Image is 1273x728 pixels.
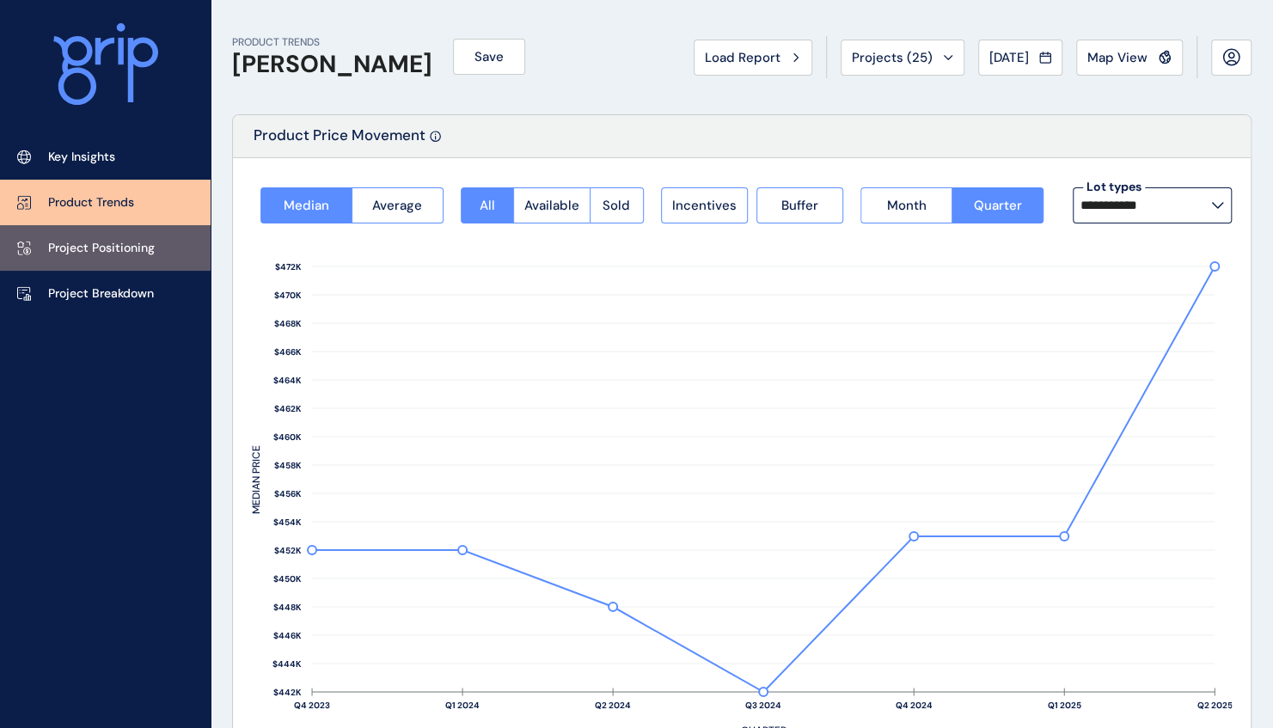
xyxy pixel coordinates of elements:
[1083,179,1145,196] label: Lot types
[274,460,302,471] text: $458K
[590,187,643,223] button: Sold
[254,125,425,157] p: Product Price Movement
[274,346,302,358] text: $466K
[48,149,115,166] p: Key Insights
[274,290,302,301] text: $470K
[453,39,525,75] button: Save
[48,240,155,257] p: Project Positioning
[705,49,780,66] span: Load Report
[461,187,513,223] button: All
[989,49,1029,66] span: [DATE]
[232,35,432,50] p: PRODUCT TRENDS
[841,40,964,76] button: Projects (25)
[745,700,781,711] text: Q3 2024
[595,700,631,711] text: Q2 2024
[978,40,1062,76] button: [DATE]
[661,187,748,223] button: Incentives
[480,197,495,214] span: All
[694,40,812,76] button: Load Report
[274,545,302,556] text: $452K
[445,700,480,711] text: Q1 2024
[284,197,329,214] span: Median
[274,318,302,329] text: $468K
[272,658,302,670] text: $444K
[273,687,302,698] text: $442K
[474,48,504,65] span: Save
[887,197,927,214] span: Month
[273,431,302,443] text: $460K
[352,187,444,223] button: Average
[273,573,302,584] text: $450K
[974,197,1022,214] span: Quarter
[672,197,737,214] span: Incentives
[1197,700,1233,711] text: Q2 2025
[232,50,432,79] h1: [PERSON_NAME]
[524,197,579,214] span: Available
[1076,40,1183,76] button: Map View
[273,602,302,613] text: $448K
[274,403,302,414] text: $462K
[513,187,590,223] button: Available
[952,187,1043,223] button: Quarter
[260,187,352,223] button: Median
[48,194,134,211] p: Product Trends
[273,630,302,641] text: $446K
[852,49,933,66] span: Projects ( 25 )
[1048,700,1081,711] text: Q1 2025
[756,187,843,223] button: Buffer
[273,517,302,528] text: $454K
[294,700,330,711] text: Q4 2023
[249,445,263,514] text: MEDIAN PRICE
[273,375,302,386] text: $464K
[781,197,818,214] span: Buffer
[274,488,302,499] text: $456K
[48,285,154,303] p: Project Breakdown
[896,700,933,711] text: Q4 2024
[1087,49,1148,66] span: Map View
[372,197,422,214] span: Average
[275,261,302,272] text: $472K
[603,197,630,214] span: Sold
[860,187,952,223] button: Month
